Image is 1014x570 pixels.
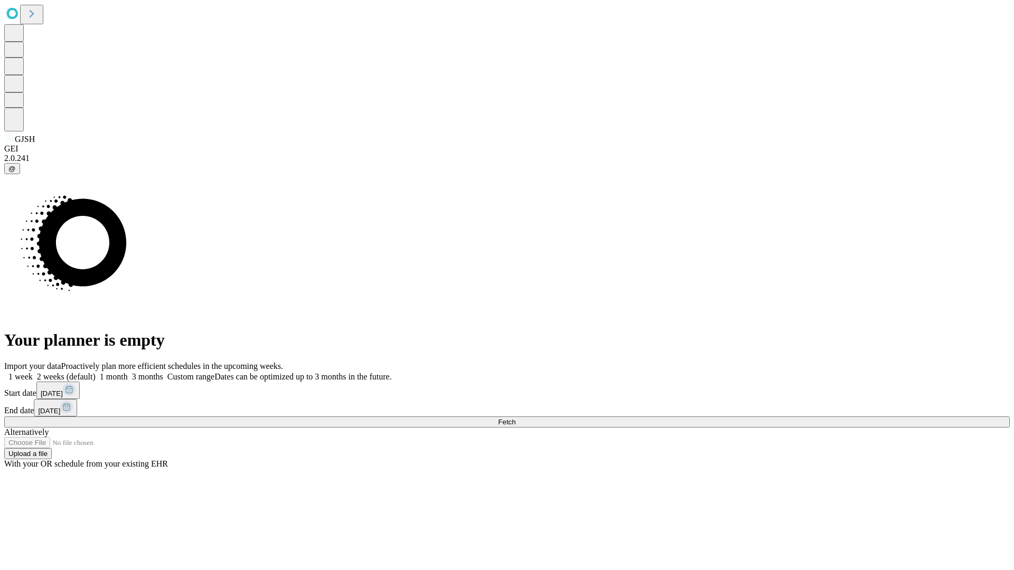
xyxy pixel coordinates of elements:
span: 1 month [100,372,128,381]
span: GJSH [15,135,35,144]
span: 1 week [8,372,33,381]
h1: Your planner is empty [4,330,1010,350]
button: @ [4,163,20,174]
button: Upload a file [4,448,52,459]
span: Proactively plan more efficient schedules in the upcoming weeks. [61,362,283,370]
div: 2.0.241 [4,154,1010,163]
button: [DATE] [34,399,77,416]
span: @ [8,165,16,173]
span: 3 months [132,372,163,381]
span: Fetch [498,418,515,426]
span: With your OR schedule from your existing EHR [4,459,168,468]
span: Import your data [4,362,61,370]
span: Dates can be optimized up to 3 months in the future. [214,372,391,381]
span: [DATE] [38,407,60,415]
div: Start date [4,382,1010,399]
span: Custom range [167,372,214,381]
span: Alternatively [4,427,49,436]
span: [DATE] [41,389,63,397]
button: Fetch [4,416,1010,427]
span: 2 weeks (default) [37,372,96,381]
button: [DATE] [36,382,80,399]
div: End date [4,399,1010,416]
div: GEI [4,144,1010,154]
